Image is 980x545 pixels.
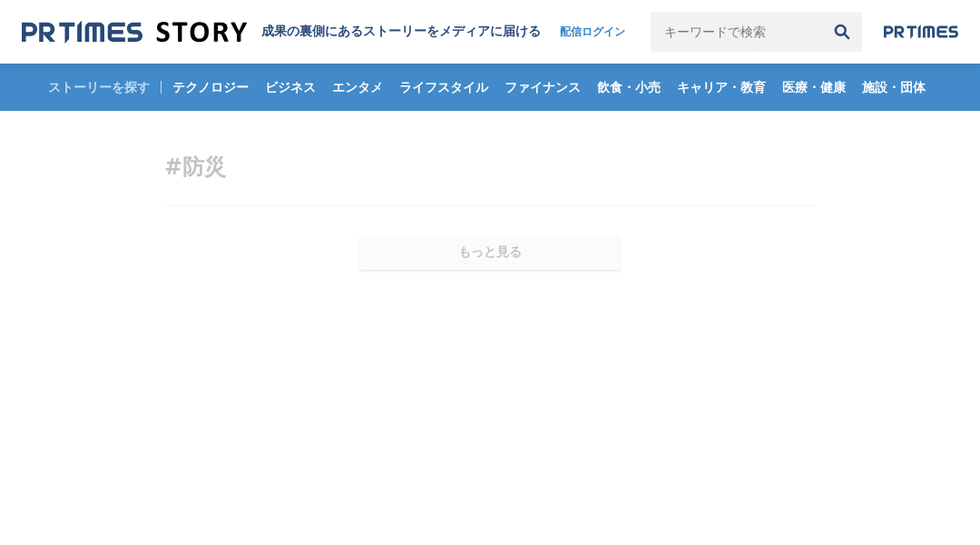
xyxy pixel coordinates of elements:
[22,20,541,45] a: 成果の裏側にあるストーリーをメディアに届ける 成果の裏側にあるストーリーをメディアに届ける
[855,79,933,95] span: 施設・団体
[775,64,853,111] a: 医療・健康
[392,64,495,111] a: ライフスタイル
[325,79,390,95] span: エンタメ
[22,20,247,45] img: 成果の裏側にあるストーリーをメディアに届ける
[822,12,862,52] button: 検索
[261,24,541,40] h1: 成果の裏側にあるストーリーをメディアに届ける
[542,12,643,52] a: 配信ログイン
[590,79,668,95] span: 飲食・小売
[670,64,773,111] a: キャリア・教育
[497,64,588,111] a: ファイナンス
[497,79,588,95] span: ファイナンス
[775,79,853,95] span: 医療・健康
[165,79,256,95] span: テクノロジー
[325,64,390,111] a: エンタメ
[392,79,495,95] span: ライフスタイル
[258,79,323,95] span: ビジネス
[670,79,773,95] span: キャリア・教育
[590,64,668,111] a: 飲食・小売
[884,25,958,39] img: prtimes
[651,12,822,52] input: キーワードで検索
[165,64,256,111] a: テクノロジー
[258,64,323,111] a: ビジネス
[855,64,933,111] a: 施設・団体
